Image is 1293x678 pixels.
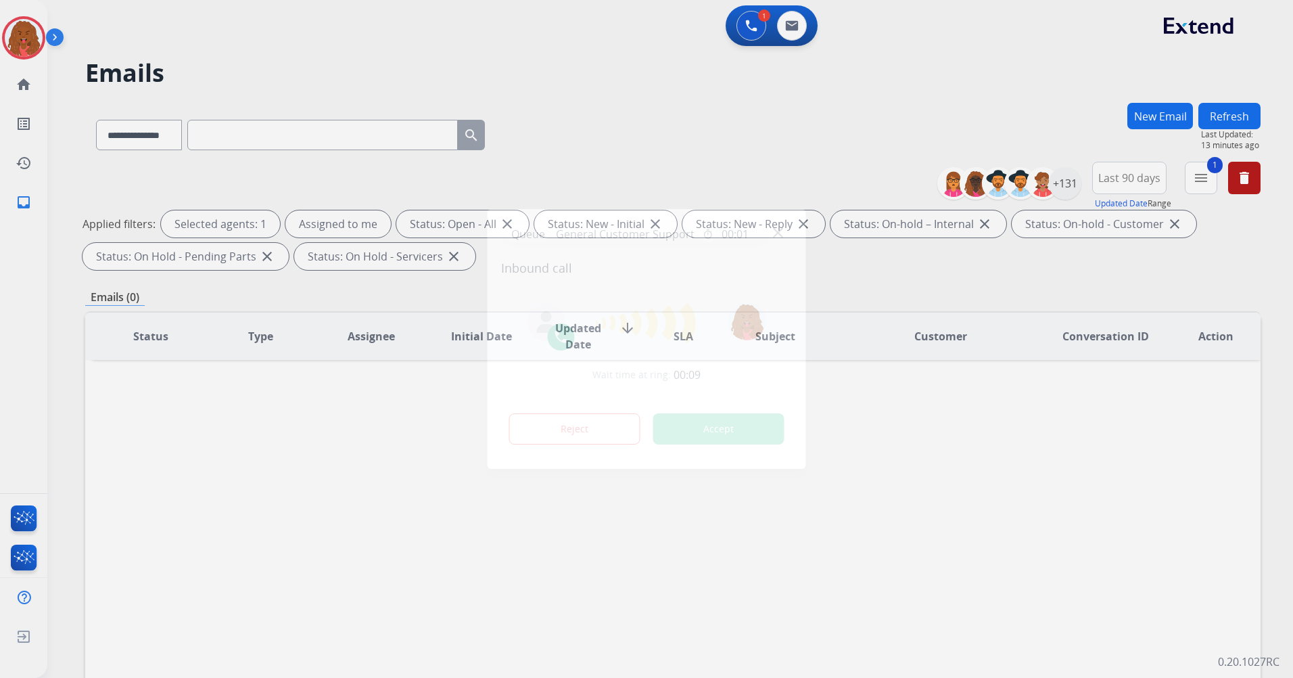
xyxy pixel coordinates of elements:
[509,413,640,445] button: Reject
[722,226,749,242] span: 00:01
[536,311,557,333] img: agent-avatar
[773,228,783,238] img: close-button
[501,258,793,277] span: Inbound call
[703,229,713,240] mat-icon: timer
[507,225,550,242] p: Queue
[550,226,700,242] span: General Customer Support
[728,302,766,340] img: avatar
[674,367,701,383] span: 00:09
[653,413,784,445] button: Accept
[1218,654,1279,670] p: 0.20.1027RC
[553,329,569,345] img: call-icon
[592,368,671,382] span: Wait time at ring:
